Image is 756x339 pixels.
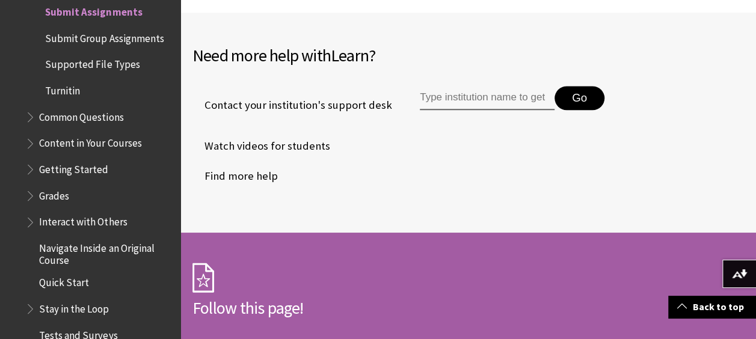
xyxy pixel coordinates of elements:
span: Getting Started [39,159,108,176]
h2: Need more help with ? [192,43,744,68]
span: Interact with Others [39,212,127,228]
span: Grades [39,186,69,202]
button: Go [555,86,604,110]
span: Navigate Inside an Original Course [39,238,172,266]
span: Content in Your Courses [39,133,141,150]
span: Stay in the Loop [39,299,109,315]
span: Submit Assignments [45,2,142,18]
h2: Follow this page! [192,295,553,320]
span: Learn [331,44,369,66]
a: Back to top [668,296,756,318]
span: Quick Start [39,272,89,289]
input: Type institution name to get support [420,86,555,110]
a: Watch videos for students [192,137,330,155]
a: Find more help [192,167,278,185]
span: Turnitin [45,81,80,97]
span: Common Questions [39,107,123,123]
img: Subscription Icon [192,263,214,293]
span: Contact your institution's support desk [192,97,392,113]
span: Supported File Types [45,55,140,71]
span: Submit Group Assignments [45,28,164,44]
